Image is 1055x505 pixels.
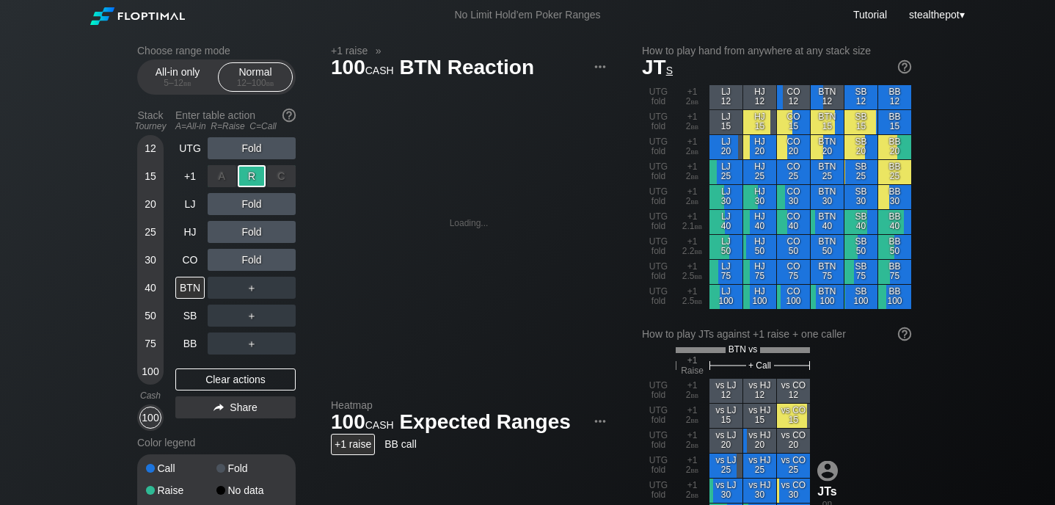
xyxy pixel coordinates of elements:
[183,78,191,88] span: bb
[208,137,296,159] div: Fold
[450,218,489,228] div: Loading...
[139,333,161,355] div: 75
[709,110,742,134] div: LJ 15
[144,63,211,91] div: All-in only
[208,277,296,299] div: ＋
[208,249,296,271] div: Fold
[777,379,810,403] div: vs CO 12
[777,404,810,428] div: vs CO 15
[709,185,742,209] div: LJ 30
[878,185,911,209] div: BB 30
[642,160,675,184] div: UTG fold
[897,326,913,342] img: help.32db89a4.svg
[709,135,742,159] div: LJ 20
[691,465,699,475] span: bb
[208,193,296,215] div: Fold
[642,135,675,159] div: UTG fold
[381,434,420,455] div: BB call
[681,355,704,376] span: +1 Raise
[844,210,877,234] div: SB 40
[175,305,205,327] div: SB
[208,165,296,187] div: Raise
[329,57,396,81] span: 100
[208,333,296,355] div: ＋
[811,260,844,284] div: BTN 75
[777,185,810,209] div: CO 30
[642,429,675,453] div: UTG fold
[691,146,699,156] span: bb
[743,185,776,209] div: HJ 30
[695,271,703,281] span: bb
[139,305,161,327] div: 50
[691,490,699,500] span: bb
[208,305,296,327] div: ＋
[777,160,810,184] div: CO 25
[777,135,810,159] div: CO 20
[743,110,776,134] div: HJ 15
[811,160,844,184] div: BTN 25
[844,110,877,134] div: SB 15
[709,210,742,234] div: LJ 40
[676,110,709,134] div: +1 2
[368,45,389,57] span: »
[131,390,169,401] div: Cash
[676,185,709,209] div: +1 2
[139,137,161,159] div: 12
[811,185,844,209] div: BTN 30
[691,390,699,400] span: bb
[224,78,286,88] div: 12 – 100
[709,454,742,478] div: vs LJ 25
[331,410,607,434] h1: Expected Ranges
[432,9,622,24] div: No Limit Hold’em Poker Ranges
[878,160,911,184] div: BB 25
[592,59,608,75] img: ellipsis.fd386fe8.svg
[642,210,675,234] div: UTG fold
[139,407,161,429] div: 100
[743,404,776,428] div: vs HJ 15
[811,235,844,259] div: BTN 50
[139,277,161,299] div: 40
[878,210,911,234] div: BB 40
[642,85,675,109] div: UTG fold
[709,160,742,184] div: LJ 25
[642,185,675,209] div: UTG fold
[175,103,296,137] div: Enter table action
[709,479,742,503] div: vs LJ 30
[137,45,296,57] h2: Choose range mode
[131,103,169,137] div: Stack
[777,429,810,453] div: vs CO 20
[878,135,911,159] div: BB 20
[777,260,810,284] div: CO 75
[175,137,205,159] div: UTG
[777,110,810,134] div: CO 15
[695,221,703,231] span: bb
[878,85,911,109] div: BB 12
[905,7,966,23] div: ▾
[844,285,877,309] div: SB 100
[676,210,709,234] div: +1 2.1
[743,235,776,259] div: HJ 50
[743,454,776,478] div: vs HJ 25
[743,260,776,284] div: HJ 75
[175,221,205,243] div: HJ
[777,210,810,234] div: CO 40
[709,260,742,284] div: LJ 75
[642,110,675,134] div: UTG fold
[365,415,394,432] span: cash
[811,85,844,109] div: BTN 12
[642,479,675,503] div: UTG fold
[709,85,742,109] div: LJ 12
[743,160,776,184] div: HJ 25
[709,404,742,428] div: vs LJ 15
[676,85,709,109] div: +1 2
[695,246,703,256] span: bb
[676,285,709,309] div: +1 2.5
[676,379,709,403] div: +1 2
[878,285,911,309] div: BB 100
[331,399,607,411] h2: Heatmap
[175,396,296,418] div: Share
[139,360,161,382] div: 100
[642,379,675,403] div: UTG fold
[844,135,877,159] div: SB 20
[642,328,911,340] div: How to play JTs against +1 raise + one caller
